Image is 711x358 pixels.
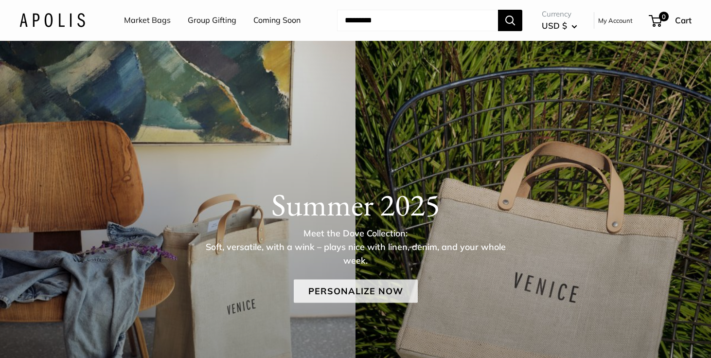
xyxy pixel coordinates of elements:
button: USD $ [542,18,577,34]
span: USD $ [542,20,567,31]
a: Group Gifting [188,13,236,28]
a: My Account [598,15,633,26]
span: 0 [659,12,669,21]
a: Personalize Now [294,280,418,303]
img: Apolis [19,13,85,27]
span: Cart [675,15,692,25]
h1: Summer 2025 [19,186,692,223]
a: Coming Soon [253,13,301,28]
input: Search... [337,10,498,31]
a: Market Bags [124,13,171,28]
a: 0 Cart [650,13,692,28]
span: Currency [542,7,577,21]
button: Search [498,10,522,31]
p: Meet the Dove Collection: Soft, versatile, with a wink – plays nice with linen, denim, and your w... [197,227,514,268]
